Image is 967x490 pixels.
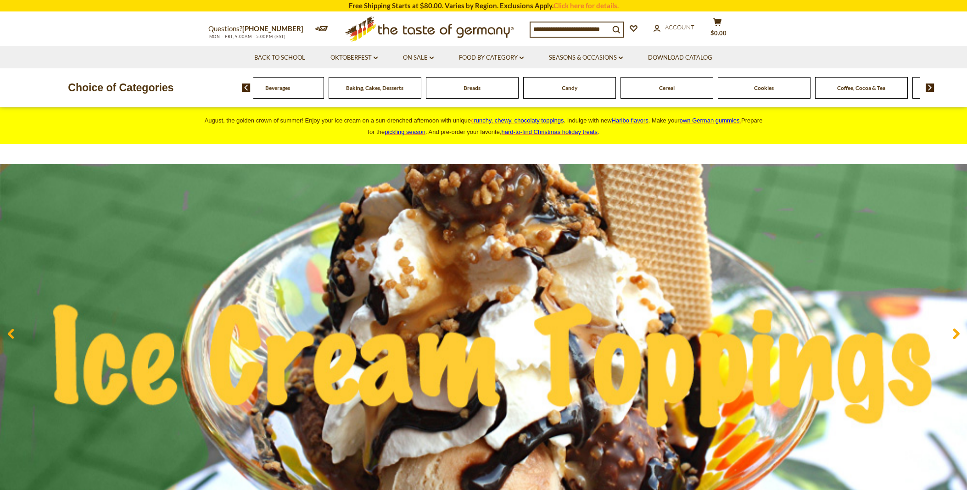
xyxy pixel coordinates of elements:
a: Cookies [754,84,774,91]
span: Account [665,23,694,31]
a: Oktoberfest [330,53,378,63]
a: Candy [562,84,577,91]
a: Breads [464,84,481,91]
span: own German gummies [680,117,740,124]
a: Food By Category [459,53,524,63]
a: Coffee, Cocoa & Tea [837,84,885,91]
span: . [502,128,599,135]
a: On Sale [403,53,434,63]
span: MON - FRI, 9:00AM - 5:00PM (EST) [208,34,286,39]
a: Haribo flavors [612,117,648,124]
a: [PHONE_NUMBER] [242,24,303,33]
a: Download Catalog [648,53,712,63]
a: crunchy, chewy, chocolaty toppings [471,117,564,124]
a: Seasons & Occasions [549,53,623,63]
span: runchy, chewy, chocolaty toppings [474,117,564,124]
p: Questions? [208,23,310,35]
a: Cereal [659,84,675,91]
a: Beverages [265,84,290,91]
a: hard-to-find Christmas holiday treats [502,128,598,135]
a: Back to School [254,53,305,63]
span: August, the golden crown of summer! Enjoy your ice cream on a sun-drenched afternoon with unique ... [205,117,763,135]
img: previous arrow [242,84,251,92]
a: pickling season [385,128,425,135]
span: $0.00 [710,29,727,37]
a: Baking, Cakes, Desserts [346,84,403,91]
button: $0.00 [704,18,732,41]
a: own German gummies. [680,117,741,124]
a: Account [654,22,694,33]
img: next arrow [926,84,934,92]
a: Click here for details. [553,1,619,10]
